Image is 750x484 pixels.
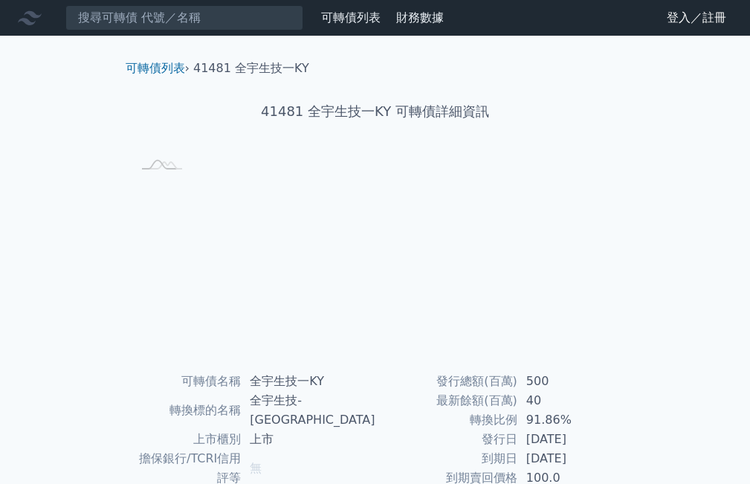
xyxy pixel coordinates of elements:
[193,59,309,77] li: 41481 全宇生技一KY
[517,372,619,391] td: 500
[241,372,375,391] td: 全宇生技一KY
[132,430,242,449] td: 上市櫃別
[517,430,619,449] td: [DATE]
[126,61,185,75] a: 可轉債列表
[241,430,375,449] td: 上市
[375,449,517,468] td: 到期日
[241,391,375,430] td: 全宇生技-[GEOGRAPHIC_DATA]
[375,391,517,410] td: 最新餘額(百萬)
[132,372,242,391] td: 可轉債名稱
[375,372,517,391] td: 發行總額(百萬)
[375,430,517,449] td: 發行日
[321,10,381,25] a: 可轉債列表
[375,410,517,430] td: 轉換比例
[517,449,619,468] td: [DATE]
[126,59,190,77] li: ›
[250,461,262,475] span: 無
[65,5,303,30] input: 搜尋可轉債 代號／名稱
[114,101,637,122] h1: 41481 全宇生技一KY 可轉債詳細資訊
[396,10,444,25] a: 財務數據
[132,391,242,430] td: 轉換標的名稱
[655,6,738,30] a: 登入／註冊
[517,391,619,410] td: 40
[676,413,750,484] iframe: Chat Widget
[517,410,619,430] td: 91.86%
